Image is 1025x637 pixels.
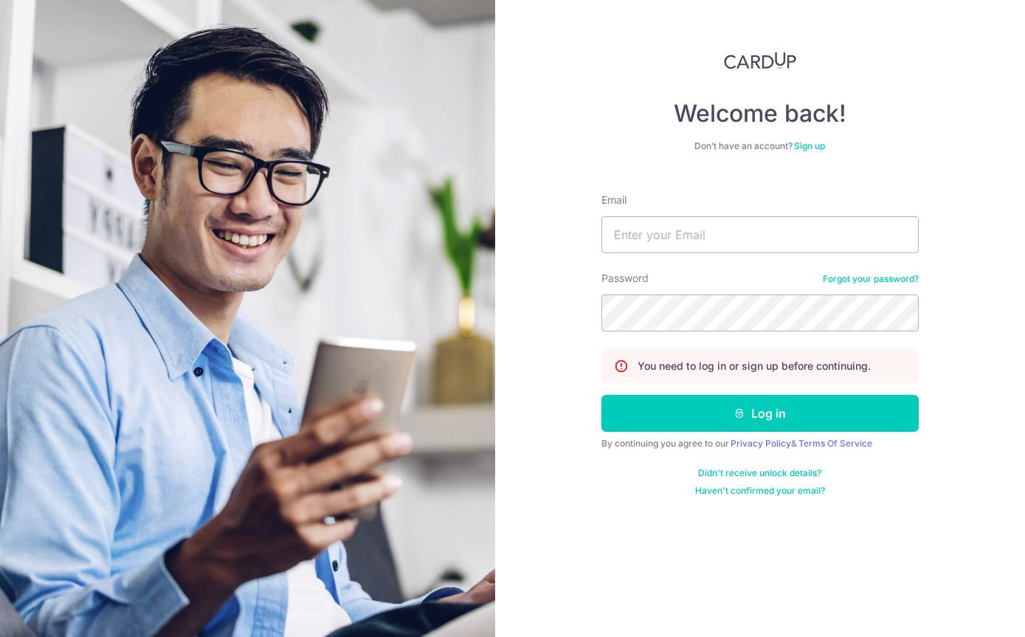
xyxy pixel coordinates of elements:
a: Forgot your password? [823,273,919,285]
a: Sign up [794,140,825,151]
a: Haven't confirmed your email? [695,485,825,497]
div: Don’t have an account? [601,140,919,152]
a: Terms Of Service [798,438,872,449]
button: Log in [601,395,919,432]
label: Email [601,193,627,207]
div: By continuing you agree to our & [601,438,919,450]
a: Didn't receive unlock details? [698,467,821,479]
a: Privacy Policy [731,438,791,449]
img: CardUp Logo [724,52,796,69]
input: Enter your Email [601,216,919,253]
h4: Welcome back! [601,99,919,128]
p: You need to log in or sign up before continuing. [638,359,871,373]
label: Password [601,271,649,286]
